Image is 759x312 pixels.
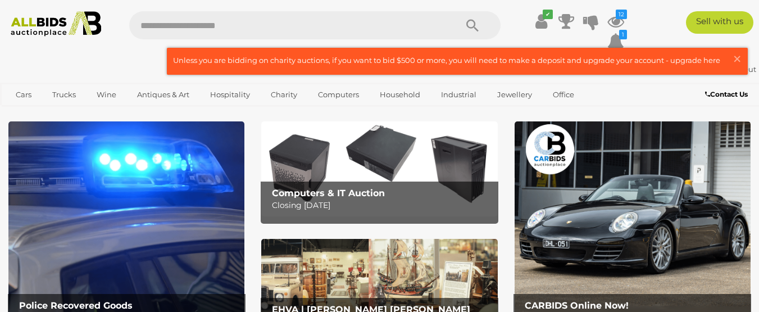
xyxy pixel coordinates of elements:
a: Charity [263,85,304,104]
a: ✔ [533,11,550,31]
a: Household [372,85,428,104]
a: Computers [311,85,366,104]
i: 12 [616,10,627,19]
i: 1 [619,30,627,39]
b: Contact Us [705,90,748,98]
a: Computers & IT Auction Computers & IT Auction Closing [DATE] [261,121,497,216]
span: × [732,48,742,70]
b: CARBIDS Online Now! [525,300,629,311]
a: Sell with us [686,11,753,34]
a: Cars [8,85,39,104]
a: Antiques & Art [130,85,197,104]
a: Hospitality [203,85,257,104]
a: 12 [607,11,624,31]
p: Closing [DATE] [272,198,493,212]
a: 1 [607,31,624,52]
img: Computers & IT Auction [261,121,497,216]
a: Sports [8,104,46,123]
i: ✔ [543,10,553,19]
a: Wine [89,85,124,104]
a: [GEOGRAPHIC_DATA] [52,104,147,123]
a: Contact Us [705,88,751,101]
b: Police Recovered Goods [19,300,133,311]
b: Computers & IT Auction [272,188,385,198]
a: Industrial [434,85,484,104]
a: Jewellery [490,85,539,104]
a: Trucks [45,85,83,104]
img: Allbids.com.au [6,11,107,37]
button: Search [444,11,501,39]
a: Office [546,85,581,104]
